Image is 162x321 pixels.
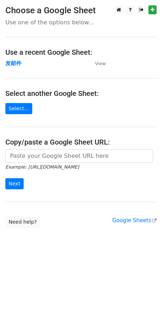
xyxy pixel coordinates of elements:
[5,164,79,170] small: Example: [URL][DOMAIN_NAME]
[5,19,157,26] p: Use one of the options below...
[5,178,24,189] input: Next
[5,60,22,67] a: 发邮件
[5,138,157,146] h4: Copy/paste a Google Sheet URL:
[5,48,157,57] h4: Use a recent Google Sheet:
[112,217,157,224] a: Google Sheets
[5,217,40,228] a: Need help?
[95,61,106,66] small: View
[88,60,106,67] a: View
[5,149,153,163] input: Paste your Google Sheet URL here
[5,5,157,16] h3: Choose a Google Sheet
[5,103,32,114] a: Select...
[5,89,157,98] h4: Select another Google Sheet:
